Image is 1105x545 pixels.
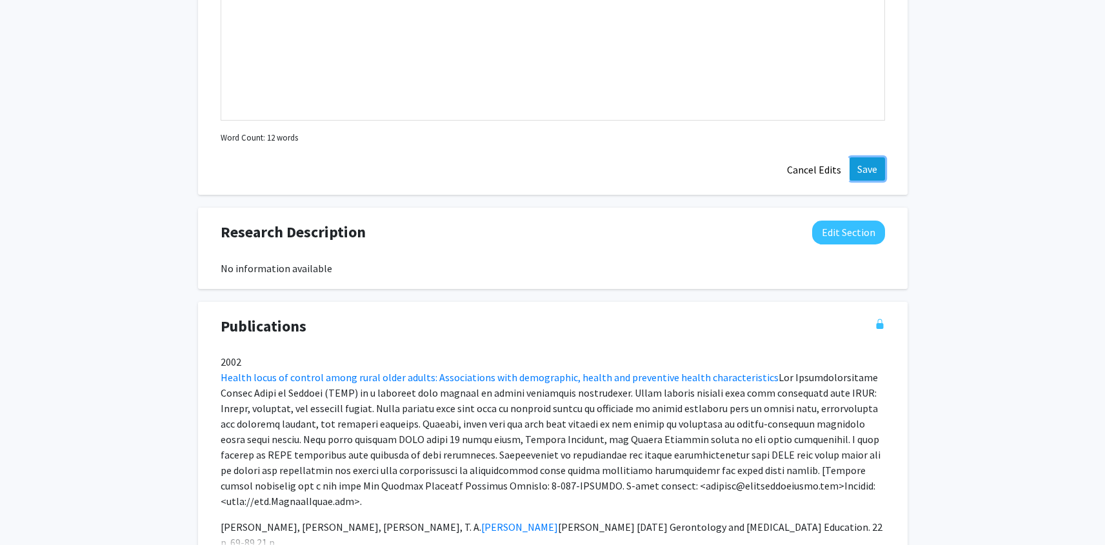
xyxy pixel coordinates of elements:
button: Edit Research Description [812,221,885,244]
div: No information available [221,261,885,276]
span: Research Description [221,221,366,244]
span: Publications [221,315,306,338]
button: Save [850,157,885,181]
button: Cancel Edits [779,157,850,182]
iframe: Chat [10,487,55,535]
small: Word Count: 12 words [221,132,298,144]
a: [PERSON_NAME] [481,520,558,533]
a: Health locus of control among rural older adults: Associations with demographic, health and preve... [221,371,779,384]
